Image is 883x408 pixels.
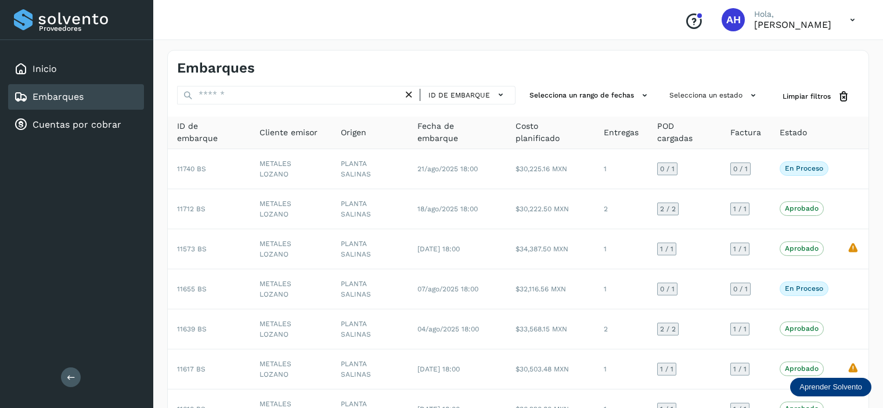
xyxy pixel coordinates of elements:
td: PLANTA SALINAS [331,309,408,349]
span: Costo planificado [516,120,585,145]
span: 11712 BS [177,205,206,213]
td: $30,222.50 MXN [506,189,594,229]
td: METALES LOZANO [250,309,331,349]
a: Cuentas por cobrar [33,119,121,130]
span: 1 / 1 [733,245,747,252]
span: 04/ago/2025 18:00 [417,325,479,333]
p: AZUCENA HERNANDEZ LOPEZ [754,19,831,30]
span: 21/ago/2025 18:00 [417,165,478,173]
td: $34,387.50 MXN [506,229,594,269]
span: Origen [341,127,366,139]
div: Cuentas por cobrar [8,112,144,138]
h4: Embarques [177,60,255,77]
p: Proveedores [39,24,139,33]
td: PLANTA SALINAS [331,349,408,389]
td: PLANTA SALINAS [331,229,408,269]
span: 11617 BS [177,365,206,373]
a: Inicio [33,63,57,74]
td: 1 [594,149,648,189]
td: 2 [594,189,648,229]
td: METALES LOZANO [250,189,331,229]
span: 11639 BS [177,325,207,333]
span: Limpiar filtros [783,91,831,102]
span: 2 / 2 [660,326,676,333]
span: 1 / 1 [660,245,673,252]
td: METALES LOZANO [250,349,331,389]
td: $33,568.15 MXN [506,309,594,349]
span: 11655 BS [177,285,207,293]
td: METALES LOZANO [250,149,331,189]
button: ID de embarque [425,86,510,103]
span: [DATE] 18:00 [417,365,460,373]
span: 0 / 1 [660,286,675,293]
span: Fecha de embarque [417,120,497,145]
p: Aprobado [785,324,819,333]
p: Aprender Solvento [799,382,862,392]
span: Estado [780,127,807,139]
p: En proceso [785,284,823,293]
span: 0 / 1 [733,165,748,172]
a: Embarques [33,91,84,102]
span: [DATE] 18:00 [417,245,460,253]
span: 1 / 1 [733,326,747,333]
div: Aprender Solvento [790,378,871,396]
p: Aprobado [785,244,819,252]
button: Limpiar filtros [773,86,859,107]
span: POD cargadas [657,120,712,145]
button: Selecciona un rango de fechas [525,86,655,105]
p: En proceso [785,164,823,172]
td: 2 [594,309,648,349]
td: PLANTA SALINAS [331,149,408,189]
td: 1 [594,269,648,309]
span: Factura [730,127,761,139]
td: METALES LOZANO [250,229,331,269]
span: 1 / 1 [733,366,747,373]
div: Inicio [8,56,144,82]
span: ID de embarque [177,120,241,145]
td: 1 [594,349,648,389]
span: 2 / 2 [660,205,676,212]
td: 1 [594,229,648,269]
td: PLANTA SALINAS [331,269,408,309]
td: PLANTA SALINAS [331,189,408,229]
p: Aprobado [785,364,819,373]
p: Aprobado [785,204,819,212]
span: 07/ago/2025 18:00 [417,285,478,293]
span: 18/ago/2025 18:00 [417,205,478,213]
td: METALES LOZANO [250,269,331,309]
td: $32,116.56 MXN [506,269,594,309]
p: Hola, [754,9,831,19]
span: 1 / 1 [660,366,673,373]
td: $30,503.48 MXN [506,349,594,389]
td: $30,225.16 MXN [506,149,594,189]
div: Embarques [8,84,144,110]
span: Cliente emisor [260,127,318,139]
span: 11740 BS [177,165,206,173]
span: ID de embarque [428,90,490,100]
span: 11573 BS [177,245,207,253]
button: Selecciona un estado [665,86,764,105]
span: 0 / 1 [660,165,675,172]
span: 1 / 1 [733,205,747,212]
span: Entregas [604,127,639,139]
span: 0 / 1 [733,286,748,293]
